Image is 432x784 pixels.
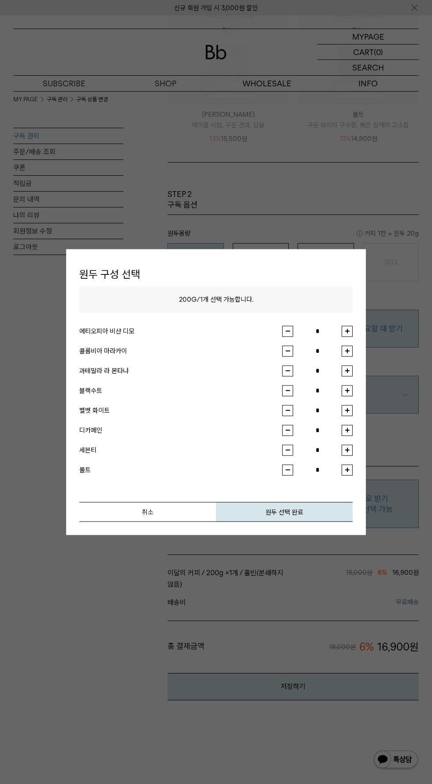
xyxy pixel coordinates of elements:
div: 콜롬비아 마라카이 [79,346,282,356]
div: 과테말라 라 몬타냐 [79,366,282,376]
span: 1 [200,295,203,303]
button: 원두 선택 완료 [216,502,353,521]
button: 취소 [79,502,216,521]
div: 블랙수트 [79,385,282,396]
div: 벨벳 화이트 [79,405,282,416]
span: 200G [179,295,197,303]
div: 에티오피아 비샨 디모 [79,326,282,337]
div: 디카페인 [79,425,282,436]
h1: 원두 구성 선택 [79,263,353,286]
div: 몰트 [79,465,282,475]
div: 세븐티 [79,445,282,455]
p: / 개 선택 가능합니다. [79,286,353,312]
